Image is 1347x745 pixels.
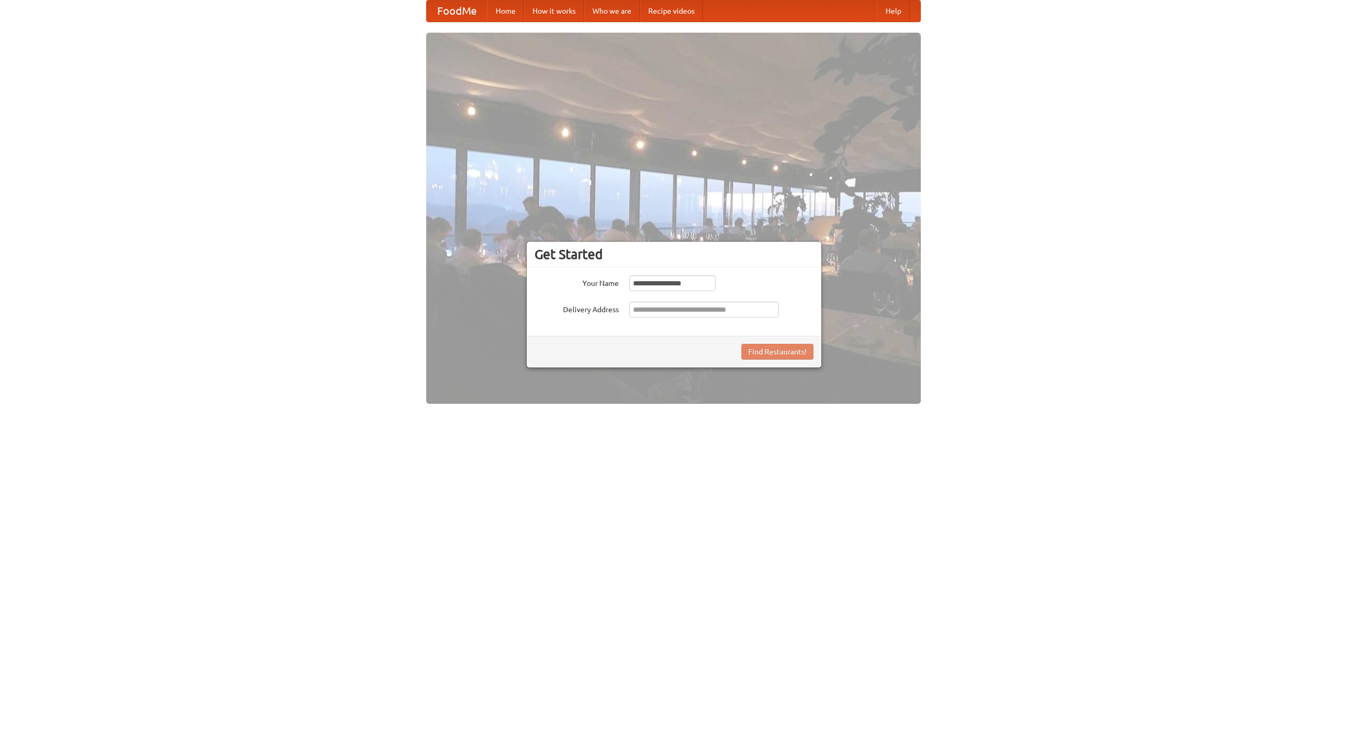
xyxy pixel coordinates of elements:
h3: Get Started [535,246,813,262]
button: Find Restaurants! [741,344,813,360]
label: Your Name [535,275,619,289]
a: How it works [524,1,584,22]
a: Help [877,1,910,22]
label: Delivery Address [535,302,619,315]
a: Recipe videos [640,1,703,22]
a: Home [487,1,524,22]
a: Who we are [584,1,640,22]
a: FoodMe [427,1,487,22]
